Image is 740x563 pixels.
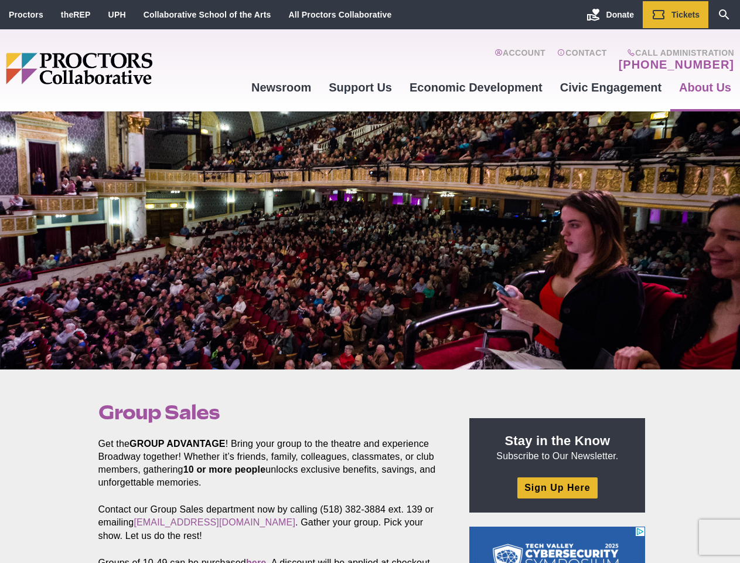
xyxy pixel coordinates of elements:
[98,503,443,542] p: Contact our Group Sales department now by calling (518) 382-3884 ext. 139 or emailing . Gather yo...
[615,48,734,57] span: Call Administration
[98,437,443,489] p: Get the ! Bring your group to the theatre and experience Broadway together! Whether it’s friends,...
[288,10,391,19] a: All Proctors Collaborative
[9,10,43,19] a: Proctors
[108,10,126,19] a: UPH
[129,439,226,449] strong: GROUP ADVANTAGE
[551,72,670,103] a: Civic Engagement
[243,72,320,103] a: Newsroom
[505,433,611,448] strong: Stay in the Know
[98,401,443,423] h1: Group Sales
[6,53,243,84] img: Proctors logo
[619,57,734,72] a: [PHONE_NUMBER]
[134,517,295,527] a: [EMAIL_ADDRESS][DOMAIN_NAME]
[183,464,266,474] strong: 10 or more people
[557,48,607,72] a: Contact
[643,1,708,28] a: Tickets
[144,10,271,19] a: Collaborative School of the Arts
[401,72,551,103] a: Economic Development
[483,432,631,463] p: Subscribe to Our Newsletter.
[61,10,91,19] a: theREP
[708,1,740,28] a: Search
[606,10,634,19] span: Donate
[578,1,643,28] a: Donate
[671,10,700,19] span: Tickets
[517,477,597,498] a: Sign Up Here
[495,48,545,72] a: Account
[670,72,740,103] a: About Us
[320,72,401,103] a: Support Us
